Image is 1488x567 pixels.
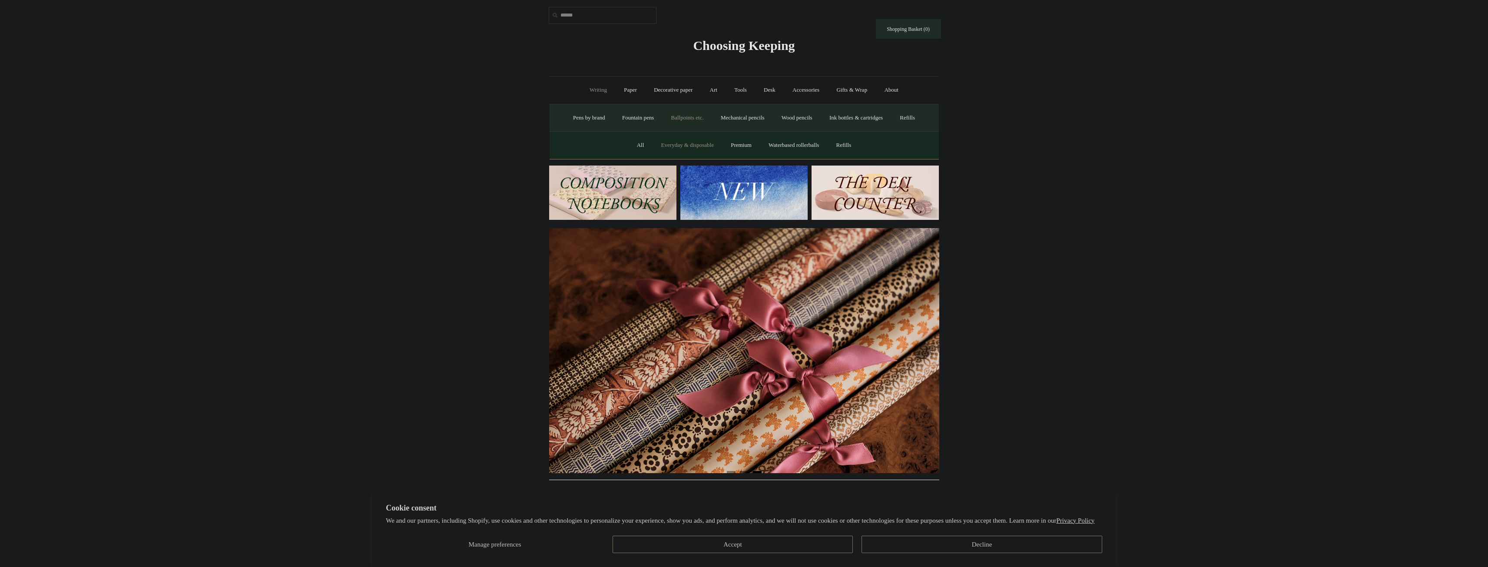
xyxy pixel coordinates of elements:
[614,106,662,129] a: Fountain pens
[653,134,722,157] a: Everyday & disposable
[862,536,1102,553] button: Decline
[616,79,645,102] a: Paper
[723,134,759,157] a: Premium
[702,79,725,102] a: Art
[876,79,906,102] a: About
[829,134,859,157] a: Refills
[693,45,795,51] a: Choosing Keeping
[646,79,700,102] a: Decorative paper
[774,106,820,129] a: Wood pencils
[549,228,939,473] img: Early Bird
[558,342,575,359] button: Previous
[756,79,783,102] a: Desk
[386,517,1102,525] p: We and our partners, including Shopify, use cookies and other technologies to personalize your ex...
[1056,517,1094,524] a: Privacy Policy
[386,536,604,553] button: Manage preferences
[892,106,923,129] a: Refills
[565,106,613,129] a: Pens by brand
[812,166,939,220] img: The Deli Counter
[740,471,749,473] button: Page 2
[829,79,875,102] a: Gifts & Wrap
[913,342,931,359] button: Next
[613,536,853,553] button: Accept
[822,106,891,129] a: Ink bottles & cartridges
[468,541,521,548] span: Manage preferences
[785,79,827,102] a: Accessories
[693,38,795,53] span: Choosing Keeping
[386,504,1102,513] h2: Cookie consent
[713,106,772,129] a: Mechanical pencils
[663,106,712,129] a: Ballpoints etc.
[629,134,652,157] a: All
[726,79,755,102] a: Tools
[680,166,808,220] img: New.jpg__PID:f73bdf93-380a-4a35-bcfe-7823039498e1
[876,19,941,39] a: Shopping Basket (0)
[753,471,762,473] button: Page 3
[549,166,676,220] img: 202302 Composition ledgers.jpg__PID:69722ee6-fa44-49dd-a067-31375e5d54ec
[761,134,827,157] a: Waterbased rollerballs
[582,79,615,102] a: Writing
[727,471,736,473] button: Page 1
